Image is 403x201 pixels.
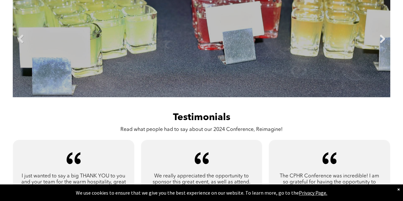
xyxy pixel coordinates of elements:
[149,174,254,197] span: We really appreciated the opportunity to sponsor this great event, as well as attend. The event w...
[397,186,400,192] div: Dismiss notification
[16,34,25,44] a: Previous
[120,127,283,132] span: Read what people had to say about our 2024 Conference, Reimagine!
[299,190,327,196] a: Privacy Page.
[280,174,379,197] span: The CPHR Conference was incredible! I am so grateful for having the opportunity to attend and mee...
[173,113,230,122] span: Testimonials
[378,34,387,44] a: Next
